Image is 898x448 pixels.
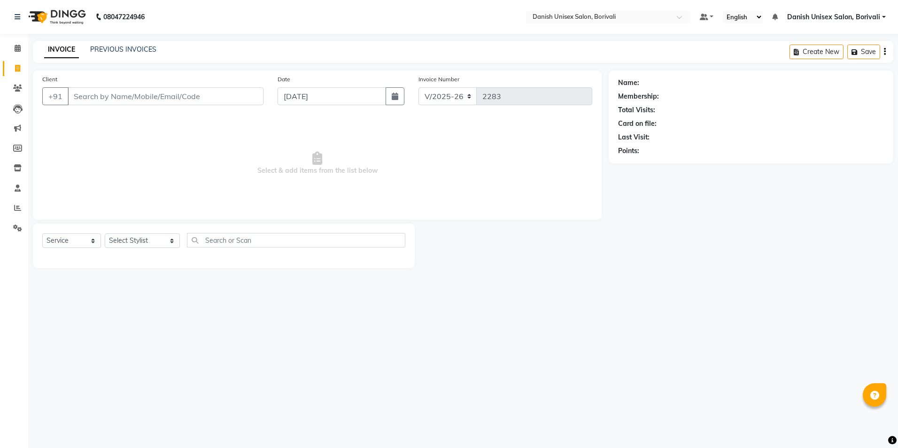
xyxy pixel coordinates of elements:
[68,87,263,105] input: Search by Name/Mobile/Email/Code
[618,132,650,142] div: Last Visit:
[859,410,889,439] iframe: chat widget
[618,105,655,115] div: Total Visits:
[24,4,88,30] img: logo
[103,4,145,30] b: 08047224946
[787,12,880,22] span: Danish Unisex Salon, Borivali
[42,75,57,84] label: Client
[90,45,156,54] a: PREVIOUS INVOICES
[618,146,639,156] div: Points:
[847,45,880,59] button: Save
[278,75,290,84] label: Date
[42,116,592,210] span: Select & add items from the list below
[790,45,844,59] button: Create New
[418,75,459,84] label: Invoice Number
[618,78,639,88] div: Name:
[618,92,659,101] div: Membership:
[44,41,79,58] a: INVOICE
[42,87,69,105] button: +91
[187,233,405,247] input: Search or Scan
[618,119,657,129] div: Card on file:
